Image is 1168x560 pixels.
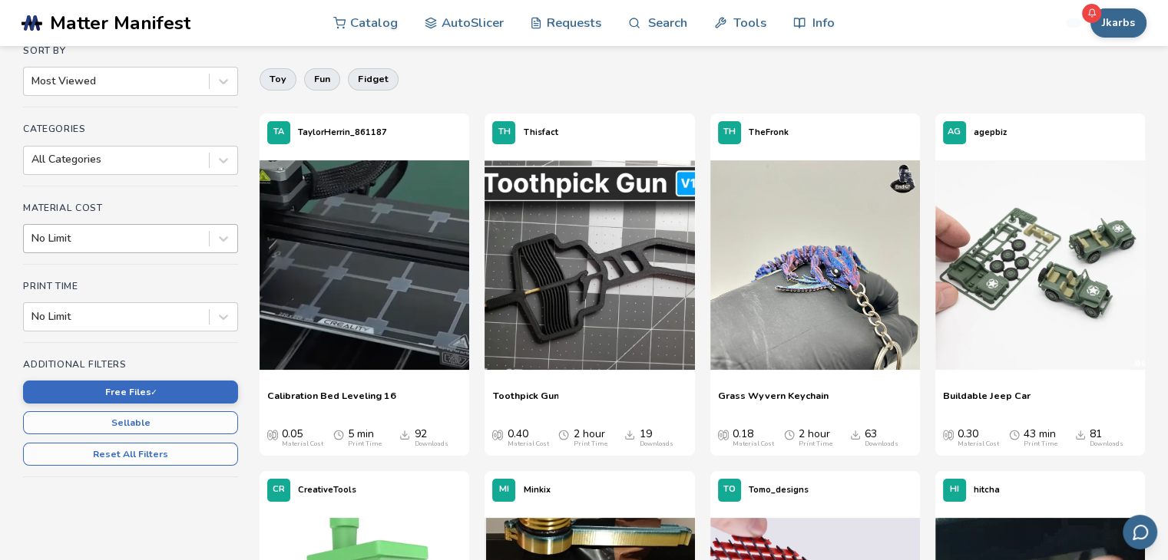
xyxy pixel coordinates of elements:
[639,428,673,448] div: 19
[23,45,238,56] h4: Sort By
[1024,428,1057,448] div: 43 min
[718,390,829,413] a: Grass Wyvern Keychain
[282,428,323,448] div: 0.05
[348,68,399,90] button: fidget
[273,485,285,495] span: CR
[573,440,607,448] div: Print Time
[799,428,832,448] div: 2 hour
[267,390,396,413] a: Calibration Bed Leveling 16
[23,380,238,404] button: Free Files✓
[414,428,448,448] div: 92
[723,485,736,495] span: TO
[1090,440,1123,448] div: Downloads
[558,428,569,440] span: Average Print Time
[348,440,382,448] div: Print Time
[23,359,238,370] h4: Additional Filters
[499,485,509,495] span: MI
[507,428,548,448] div: 0.40
[333,428,344,440] span: Average Print Time
[624,428,635,440] span: Downloads
[1090,8,1146,38] button: Jkarbs
[31,75,35,87] input: Most Viewed
[492,390,558,413] a: Toothpick Gun
[304,68,340,90] button: fun
[492,428,503,440] span: Average Cost
[31,232,35,245] input: No Limit
[718,428,729,440] span: Average Cost
[865,440,898,448] div: Downloads
[1123,515,1157,549] button: Send feedback via email
[573,428,607,448] div: 2 hour
[784,428,795,440] span: Average Print Time
[523,482,550,498] p: Minkix
[260,68,296,90] button: toy
[958,440,999,448] div: Material Cost
[50,12,190,34] span: Matter Manifest
[348,428,382,448] div: 5 min
[974,124,1007,140] p: agepbiz
[1009,428,1020,440] span: Average Print Time
[498,127,510,137] span: TH
[948,127,961,137] span: AG
[943,390,1031,413] a: Buildable Jeep Car
[639,440,673,448] div: Downloads
[267,428,278,440] span: Average Cost
[273,127,284,137] span: TA
[749,124,789,140] p: TheFronk
[1024,440,1057,448] div: Print Time
[298,124,387,140] p: TaylorHerrin_861187
[749,482,809,498] p: Tomo_designs
[1090,428,1123,448] div: 81
[31,311,35,323] input: No Limit
[507,440,548,448] div: Material Cost
[943,428,954,440] span: Average Cost
[399,428,410,440] span: Downloads
[298,482,356,498] p: CreativeTools
[733,440,774,448] div: Material Cost
[850,428,861,440] span: Downloads
[31,153,35,166] input: All Categories
[974,482,1000,498] p: hitcha
[865,428,898,448] div: 63
[23,443,238,466] button: Reset All Filters
[723,127,736,137] span: TH
[414,440,448,448] div: Downloads
[1075,428,1086,440] span: Downloads
[23,124,238,134] h4: Categories
[733,428,774,448] div: 0.18
[523,124,558,140] p: Thisfact
[282,440,323,448] div: Material Cost
[23,281,238,292] h4: Print Time
[950,485,959,495] span: HI
[958,428,999,448] div: 0.30
[799,440,832,448] div: Print Time
[23,411,238,434] button: Sellable
[23,203,238,213] h4: Material Cost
